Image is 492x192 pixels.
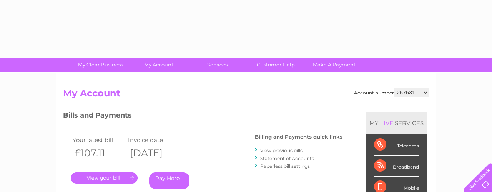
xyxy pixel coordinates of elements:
[374,134,419,156] div: Telecoms
[260,147,303,153] a: View previous bills
[255,134,342,140] h4: Billing and Payments quick links
[260,156,314,161] a: Statement of Accounts
[71,145,126,161] th: £107.11
[366,112,427,134] div: MY SERVICES
[303,58,366,72] a: Make A Payment
[71,172,138,184] a: .
[69,58,132,72] a: My Clear Business
[379,119,395,127] div: LIVE
[63,88,429,103] h2: My Account
[374,156,419,177] div: Broadband
[126,135,181,145] td: Invoice date
[71,135,126,145] td: Your latest bill
[354,88,429,97] div: Account number
[126,145,181,161] th: [DATE]
[186,58,249,72] a: Services
[149,172,189,189] a: Pay Here
[63,110,342,123] h3: Bills and Payments
[244,58,307,72] a: Customer Help
[127,58,191,72] a: My Account
[260,163,310,169] a: Paperless bill settings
